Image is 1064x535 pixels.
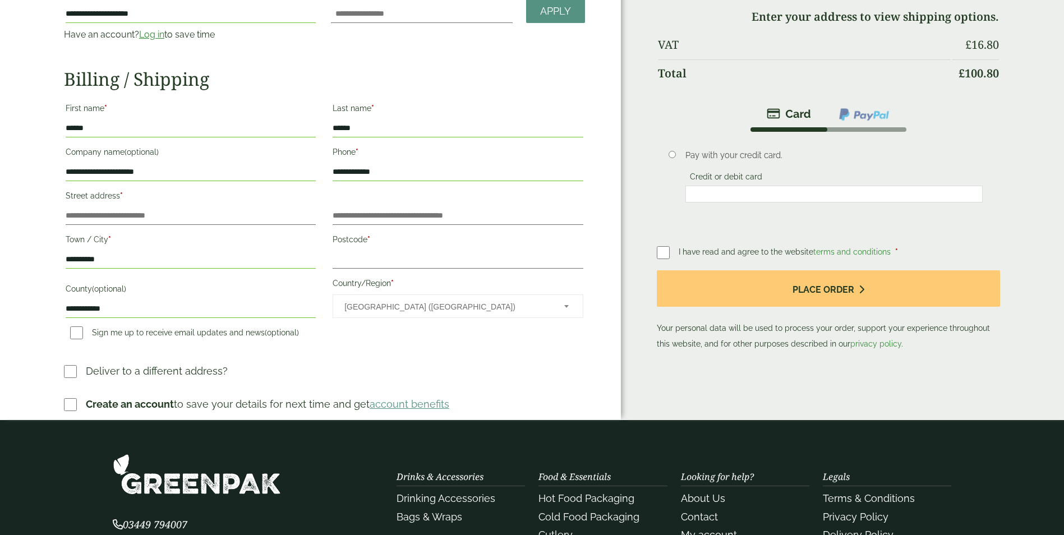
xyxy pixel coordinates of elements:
[850,339,901,348] a: privacy policy
[689,189,979,199] iframe: Secure card payment input frame
[823,492,915,504] a: Terms & Conditions
[333,144,583,163] label: Phone
[658,31,951,58] th: VAT
[86,363,228,379] p: Deliver to a different address?
[681,492,725,504] a: About Us
[333,100,583,119] label: Last name
[356,147,358,156] abbr: required
[679,247,893,256] span: I have read and agree to the website
[265,328,299,337] span: (optional)
[367,235,370,244] abbr: required
[113,518,187,531] span: 03449 794007
[657,270,1001,307] button: Place order
[370,398,449,410] a: account benefits
[92,284,126,293] span: (optional)
[86,396,449,412] p: to save your details for next time and get
[658,59,951,87] th: Total
[895,247,898,256] abbr: required
[139,29,164,40] a: Log in
[838,107,890,122] img: ppcp-gateway.png
[66,232,316,251] label: Town / City
[965,37,971,52] span: £
[333,294,583,318] span: Country/Region
[823,511,888,523] a: Privacy Policy
[540,5,571,17] span: Apply
[685,149,983,162] p: Pay with your credit card.
[66,144,316,163] label: Company name
[538,492,634,504] a: Hot Food Packaging
[538,511,639,523] a: Cold Food Packaging
[86,398,174,410] strong: Create an account
[66,328,303,340] label: Sign me up to receive email updates and news
[64,68,585,90] h2: Billing / Shipping
[113,454,281,495] img: GreenPak Supplies
[344,295,549,319] span: United Kingdom (UK)
[108,235,111,244] abbr: required
[70,326,83,339] input: Sign me up to receive email updates and news(optional)
[397,492,495,504] a: Drinking Accessories
[965,37,999,52] bdi: 16.80
[66,188,316,207] label: Street address
[371,104,374,113] abbr: required
[397,511,462,523] a: Bags & Wraps
[681,511,718,523] a: Contact
[959,66,965,81] span: £
[767,107,811,121] img: stripe.png
[657,270,1001,352] p: Your personal data will be used to process your order, support your experience throughout this we...
[685,172,767,185] label: Credit or debit card
[658,3,999,30] td: Enter your address to view shipping options.
[66,100,316,119] label: First name
[391,279,394,288] abbr: required
[813,247,891,256] a: terms and conditions
[333,275,583,294] label: Country/Region
[104,104,107,113] abbr: required
[333,232,583,251] label: Postcode
[959,66,999,81] bdi: 100.80
[64,28,317,41] p: Have an account? to save time
[120,191,123,200] abbr: required
[66,281,316,300] label: County
[125,147,159,156] span: (optional)
[113,520,187,531] a: 03449 794007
